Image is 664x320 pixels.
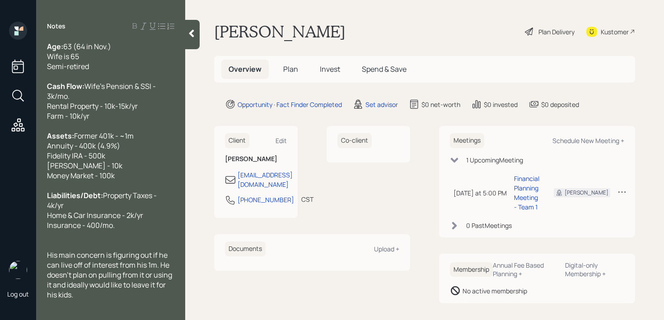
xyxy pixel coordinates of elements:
span: His main concern is figuring out if he can live off of interest from his 1m. He doesn't plan on p... [47,250,173,300]
div: 1 Upcoming Meeting [466,155,523,165]
div: Digital-only Membership + [565,261,624,278]
span: Overview [229,64,262,74]
span: Plan [283,64,298,74]
div: [PHONE_NUMBER] [238,195,294,204]
span: Invest [320,64,340,74]
div: Kustomer [601,27,629,37]
div: $0 invested [484,100,518,109]
div: CST [301,195,313,204]
div: [DATE] at 5:00 PM [454,188,507,198]
h6: Documents [225,241,266,256]
div: 0 Past Meeting s [466,221,512,230]
span: Cash Flow: [47,81,84,91]
div: Log out [7,290,29,298]
span: Former 401k - ~1m Annuity - 400k (4.9%) Fidelity IRA - 500k [PERSON_NAME] - 10k Money Market - 100k [47,131,134,181]
h6: Membership [450,262,493,277]
span: 63 (64 in Nov.) Wife is 65 Semi-retired [47,42,111,71]
div: Annual Fee Based Planning + [493,261,558,278]
div: [PERSON_NAME] [565,189,608,197]
label: Notes [47,22,65,31]
img: retirable_logo.png [9,261,27,279]
div: No active membership [463,286,527,296]
div: Plan Delivery [538,27,575,37]
div: [EMAIL_ADDRESS][DOMAIN_NAME] [238,170,293,189]
h6: Meetings [450,133,484,148]
div: Financial Planning Meeting - Team 1 [514,174,539,212]
h6: Co-client [337,133,372,148]
span: Wife's Pension & SSI - 3k/mo. Rental Property - 10k-15k/yr Farm - 10k/yr [47,81,157,121]
h6: Client [225,133,249,148]
div: Schedule New Meeting + [552,136,624,145]
div: $0 net-worth [421,100,460,109]
div: Upload + [374,245,399,253]
span: Assets: [47,131,74,141]
div: Opportunity · Fact Finder Completed [238,100,342,109]
span: Spend & Save [362,64,407,74]
h1: [PERSON_NAME] [214,22,346,42]
div: $0 deposited [541,100,579,109]
span: Age: [47,42,63,51]
span: Property Taxes - 4k/yr Home & Car Insurance - 2k/yr Insurance - 400/mo. [47,190,158,230]
div: Set advisor [365,100,398,109]
div: Edit [276,136,287,145]
span: Liabilities/Debt: [47,190,103,200]
h6: [PERSON_NAME] [225,155,287,163]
